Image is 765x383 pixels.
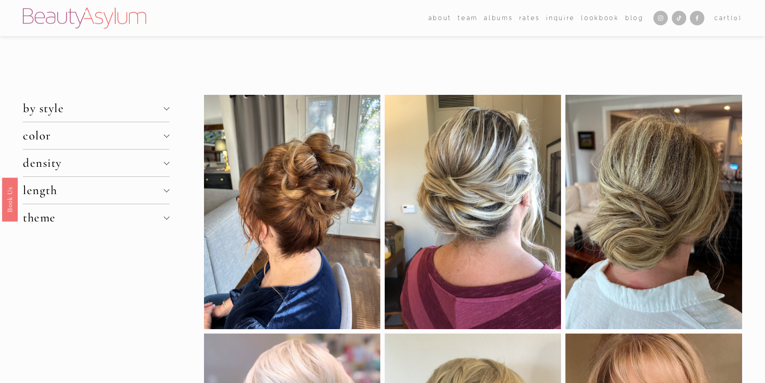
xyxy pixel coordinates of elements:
a: Lookbook [581,12,619,24]
a: Book Us [2,177,18,221]
a: Blog [625,12,644,24]
a: albums [484,12,513,24]
a: Inquire [546,12,575,24]
button: density [23,150,169,176]
span: length [23,183,163,198]
span: team [458,13,478,23]
span: by style [23,101,163,116]
a: TikTok [672,11,686,25]
span: theme [23,210,163,225]
span: 0 [734,14,739,21]
a: Rates [519,12,540,24]
a: folder dropdown [458,12,478,24]
button: theme [23,204,169,231]
a: 0 items in cart [714,13,742,23]
button: by style [23,95,169,122]
button: color [23,122,169,149]
a: Facebook [690,11,704,25]
span: density [23,156,163,170]
img: Beauty Asylum | Bridal Hair &amp; Makeup Charlotte &amp; Atlanta [23,8,146,29]
span: ( ) [731,14,742,21]
button: length [23,177,169,204]
a: Instagram [653,11,668,25]
span: about [428,13,452,23]
span: color [23,128,163,143]
a: folder dropdown [428,12,452,24]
